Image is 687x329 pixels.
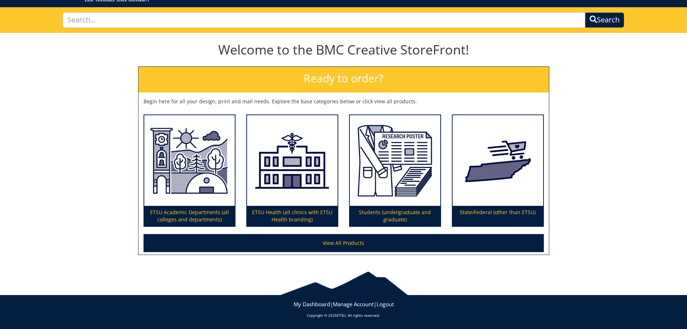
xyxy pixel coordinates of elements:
[453,115,543,226] a: State/Federal (other than ETSU)
[144,115,235,206] img: ETSU Academic Departments (all colleges and departments)
[376,300,394,308] a: Logout
[247,206,338,226] p: ETSU Health (all clinics with ETSU Health branding)
[63,12,586,28] input: Search...
[144,234,544,252] a: View All Products
[294,300,330,308] a: My Dashboard
[337,313,345,318] a: ETSU
[350,115,440,226] a: Students (undergraduate and graduate)
[247,115,338,206] img: ETSU Health (all clinics with ETSU Health branding)
[144,98,544,105] p: Begin here for all your design, print and mail needs. Explore the base categories below or click ...
[333,300,374,308] a: Manage Account
[350,115,440,206] img: Students (undergraduate and graduate)
[453,206,543,226] p: State/Federal (other than ETSU)
[350,206,440,226] p: Students (undergraduate and graduate)
[138,43,549,57] h1: Welcome to the BMC Creative StoreFront!
[144,115,235,226] a: ETSU Academic Departments (all colleges and departments)
[453,115,543,206] img: State/Federal (other than ETSU)
[247,115,338,226] a: ETSU Health (all clinics with ETSU Health branding)
[585,12,624,28] button: Search
[144,206,235,226] p: ETSU Academic Departments (all colleges and departments)
[138,67,549,92] h2: Ready to order?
